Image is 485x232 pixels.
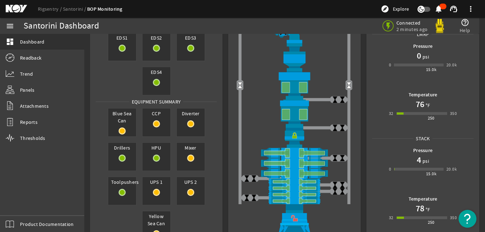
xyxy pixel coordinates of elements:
[428,115,435,122] div: 250
[339,124,346,131] img: ValveClose.png
[426,66,436,73] div: 15.0k
[381,5,389,13] mat-icon: explore
[396,26,427,32] span: 2 minutes ago
[339,188,346,195] img: ValveClose.png
[250,194,257,201] img: ValveClose.png
[331,188,339,195] img: ValveClose.png
[446,61,457,69] div: 20.0k
[416,203,424,214] h1: 78
[129,98,183,105] span: Equipment Summary
[413,43,432,50] b: Pressure
[389,61,391,69] div: 0
[142,211,170,228] span: Yellow Sea Can
[20,221,74,228] span: Product Documentation
[234,128,355,148] img: RiserConnectorLock.png
[20,38,44,45] span: Dashboard
[243,175,250,182] img: ValveClose.png
[87,6,122,12] a: BOP Monitoring
[421,53,429,60] span: psi
[20,54,41,61] span: Readback
[331,155,339,162] img: ValveClose.png
[416,99,424,110] h1: 76
[339,155,346,162] img: ValveClose.png
[142,67,170,77] span: EDS4
[396,20,427,26] span: Connected
[142,109,170,118] span: CCP
[331,124,339,131] img: ValveClose.png
[339,96,346,103] img: ValveClose.png
[142,33,170,43] span: EDS2
[20,70,33,77] span: Trend
[339,181,346,188] img: ValveClose.png
[331,96,339,103] img: ValveClose.png
[461,18,469,27] mat-icon: help_outline
[426,170,436,177] div: 15.0k
[177,109,205,118] span: Diverter
[280,29,287,36] img: Valve2Close.png
[177,177,205,187] span: UPS 2
[250,175,257,182] img: ValveClose.png
[446,166,457,173] div: 20.0k
[234,71,355,100] img: UpperAnnularOpen.png
[234,168,355,179] img: ShearRamOpen.png
[409,91,437,98] b: Temperature
[142,177,170,187] span: UPS 1
[20,86,35,94] span: Panels
[234,43,355,71] img: FlexJoint.png
[413,135,432,142] span: Stack
[108,143,136,153] span: Drillers
[432,19,447,33] img: Yellowpod.svg
[142,143,170,153] span: HPU
[434,5,443,13] mat-icon: notifications
[424,102,430,109] span: °F
[20,102,49,110] span: Attachments
[38,6,63,12] a: Rigsentry
[6,37,14,46] mat-icon: dashboard
[243,194,250,201] img: ValveClose.png
[417,50,421,61] h1: 0
[413,147,432,154] b: Pressure
[108,109,136,126] span: Blue Sea Can
[177,143,205,153] span: Mixer
[234,148,355,158] img: ShearRamOpen.png
[417,154,421,166] h1: 4
[234,100,355,127] img: LowerAnnularOpen.png
[108,177,136,187] span: Toolpushers
[424,206,430,213] span: °F
[234,185,355,191] img: PipeRamOpen.png
[409,196,437,202] b: Temperature
[462,0,479,17] button: more_vert
[450,214,457,221] div: 350
[345,82,352,89] img: Valve2Open.png
[459,210,476,228] button: Open Resource Center
[20,118,37,126] span: Reports
[389,214,394,221] div: 32
[20,135,45,142] span: Thresholds
[414,31,431,38] span: LMRP
[331,181,339,188] img: ValveClose.png
[6,22,14,30] mat-icon: menu
[389,166,391,173] div: 0
[234,178,355,185] img: PipeRamOpen.png
[24,22,99,30] div: Santorini Dashboard
[234,198,355,204] img: PipeRamOpen.png
[108,33,136,43] span: EDS1
[393,5,409,12] span: Explore
[389,110,394,117] div: 32
[234,158,355,168] img: ShearRamOpen.png
[236,82,244,89] img: Valve2Open.png
[177,33,205,43] span: EDS3
[421,157,429,165] span: psi
[378,3,412,15] button: Explore
[234,191,355,198] img: PipeRamOpen.png
[428,219,435,226] div: 250
[449,5,458,13] mat-icon: support_agent
[63,6,87,12] a: Santorini
[450,110,457,117] div: 350
[460,27,470,34] span: Help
